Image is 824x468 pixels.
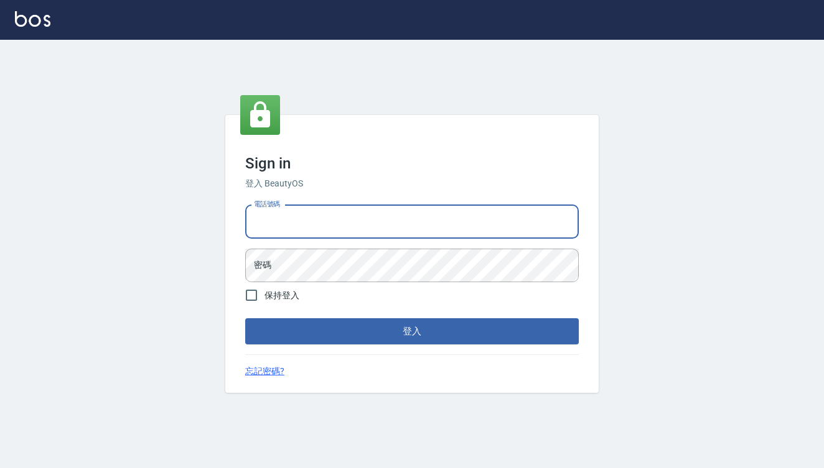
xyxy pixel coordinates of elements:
[254,200,280,209] label: 電話號碼
[245,155,579,172] h3: Sign in
[245,365,284,378] a: 忘記密碼?
[245,318,579,344] button: 登入
[245,177,579,190] h6: 登入 BeautyOS
[15,11,50,27] img: Logo
[265,289,299,302] span: 保持登入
